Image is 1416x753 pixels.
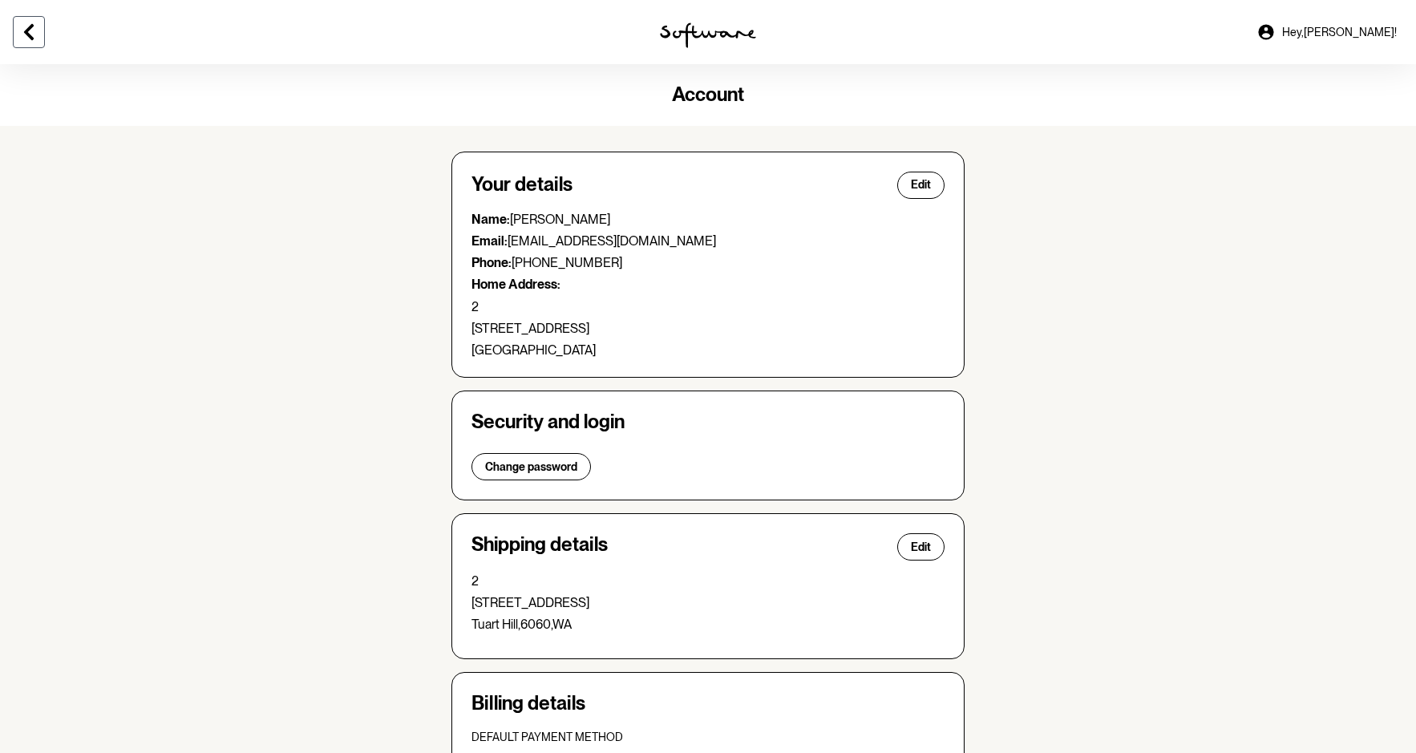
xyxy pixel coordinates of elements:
[471,233,945,249] p: [EMAIL_ADDRESS][DOMAIN_NAME]
[1282,26,1397,39] span: Hey, [PERSON_NAME] !
[672,83,744,106] span: Account
[471,173,572,196] h4: Your details
[471,617,945,632] p: Tuart Hill , 6060 , WA
[660,22,756,48] img: software logo
[911,540,931,554] span: Edit
[911,178,931,192] span: Edit
[471,731,623,743] span: Default payment method
[471,212,510,227] strong: Name:
[471,573,945,589] p: 2
[471,453,591,480] button: Change password
[471,595,945,610] p: [STREET_ADDRESS]
[471,321,945,336] p: [STREET_ADDRESS]
[485,460,577,474] span: Change password
[471,411,945,434] h4: Security and login
[897,172,945,199] button: Edit
[471,692,945,715] h4: Billing details
[471,255,945,270] p: [PHONE_NUMBER]
[897,533,945,561] button: Edit
[471,233,508,249] strong: Email:
[471,255,512,270] strong: Phone:
[1247,13,1406,51] a: Hey,[PERSON_NAME]!
[471,342,945,358] p: [GEOGRAPHIC_DATA]
[471,277,560,292] strong: Home Address:
[471,299,945,314] p: 2
[471,212,945,227] p: [PERSON_NAME]
[471,533,608,561] h4: Shipping details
